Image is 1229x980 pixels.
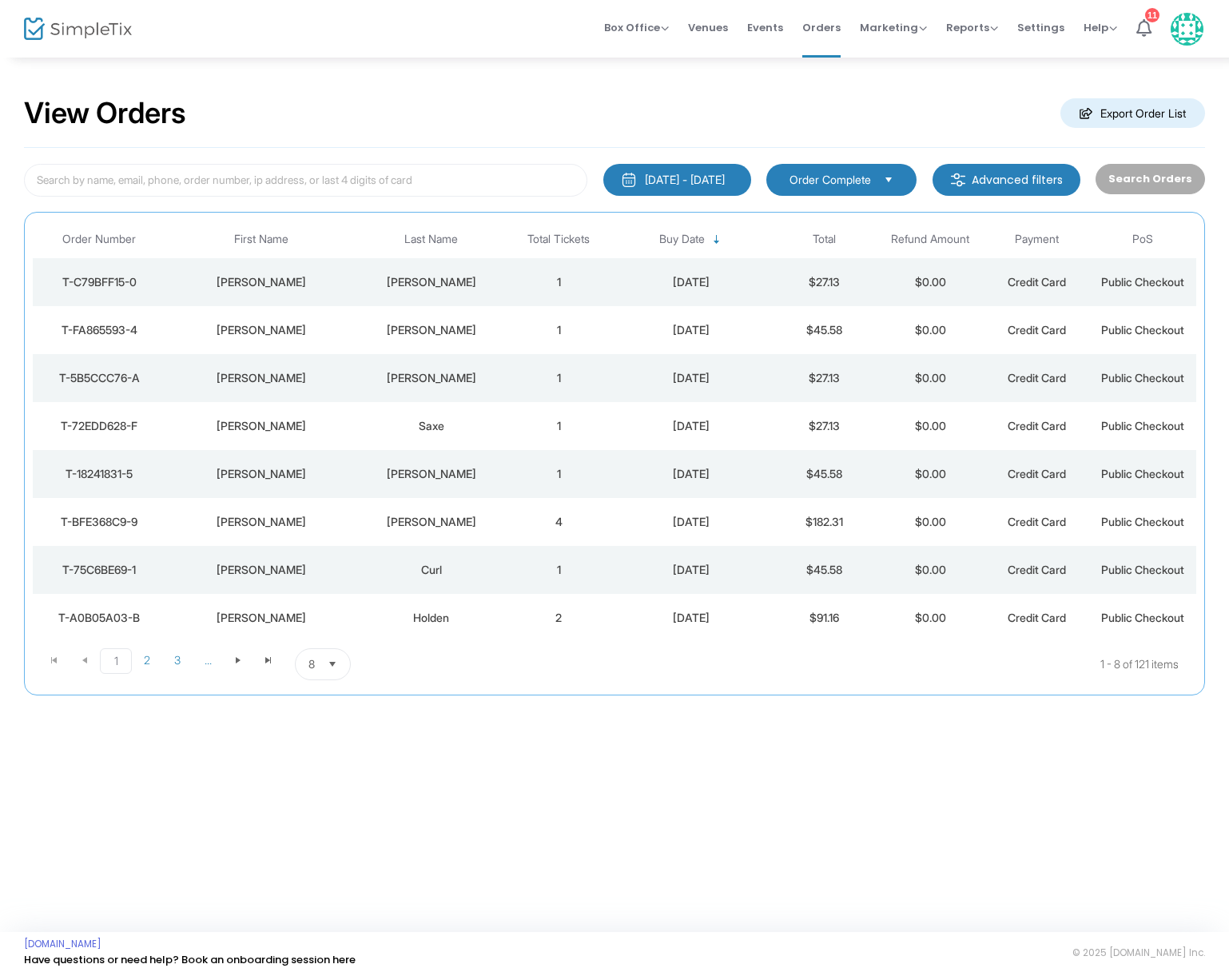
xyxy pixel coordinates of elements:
div: T-A0B05A03-B [37,610,161,626]
img: monthly [621,172,637,188]
div: 9/24/2025 [616,322,767,338]
span: Credit Card [1008,515,1066,528]
td: $91.16 [771,594,877,642]
span: First Name [234,233,288,246]
kendo-pager-info: 1 - 8 of 121 items [510,648,1179,680]
td: $0.00 [877,594,984,642]
span: Venues [688,7,728,48]
th: Refund Amount [877,221,984,258]
td: $27.13 [771,402,877,450]
div: 9/23/2025 [616,610,767,626]
div: T-BFE368C9-9 [37,514,161,530]
span: Public Checkout [1101,323,1184,337]
span: Orders [802,7,841,48]
span: Page 4 [193,648,223,672]
h2: View Orders [24,96,186,131]
span: Sortable [710,233,723,246]
div: T-72EDD628-F [37,418,161,434]
div: 9/24/2025 [616,274,767,290]
button: Select [877,171,900,189]
div: Hess [361,370,502,386]
span: Public Checkout [1101,275,1184,289]
span: Go to the next page [223,648,253,672]
a: Have questions or need help? Book an onboarding session here [24,952,356,967]
div: Borger [361,322,502,338]
span: Public Checkout [1101,371,1184,384]
td: 4 [506,498,612,546]
td: 1 [506,258,612,306]
span: Credit Card [1008,275,1066,289]
div: 9/23/2025 [616,418,767,434]
div: Eric [169,514,352,530]
div: Data table [33,221,1196,642]
div: Bailey [169,370,352,386]
div: Tanner [169,562,352,578]
span: Buy Date [659,233,705,246]
td: $45.58 [771,546,877,594]
td: $0.00 [877,354,984,402]
td: 1 [506,354,612,402]
span: Marketing [860,20,927,35]
div: Curl [361,562,502,578]
td: 2 [506,594,612,642]
span: Page 3 [162,648,193,672]
span: Credit Card [1008,371,1066,384]
td: $0.00 [877,450,984,498]
td: 1 [506,450,612,498]
div: Sarah [169,322,352,338]
a: [DOMAIN_NAME] [24,938,101,950]
span: PoS [1132,233,1153,246]
span: Help [1084,20,1117,35]
div: Zupfer [361,274,502,290]
td: $0.00 [877,402,984,450]
div: 9/24/2025 [616,370,767,386]
div: 9/23/2025 [616,466,767,482]
img: filter [950,172,966,188]
span: Page 2 [132,648,162,672]
span: Order Complete [790,172,871,188]
td: $0.00 [877,498,984,546]
span: Public Checkout [1101,611,1184,624]
td: $0.00 [877,306,984,354]
span: Box Office [604,20,669,35]
td: $27.13 [771,354,877,402]
td: 1 [506,546,612,594]
div: 9/23/2025 [616,514,767,530]
span: Go to the last page [253,648,284,672]
span: Credit Card [1008,611,1066,624]
div: Sundstrom [361,514,502,530]
td: $0.00 [877,546,984,594]
span: Last Name [404,233,458,246]
td: $182.31 [771,498,877,546]
div: Trevor [169,466,352,482]
div: T-C79BFF15-0 [37,274,161,290]
td: 1 [506,402,612,450]
div: Naomi [169,274,352,290]
m-button: Export Order List [1060,98,1205,128]
span: Public Checkout [1101,419,1184,432]
button: [DATE] - [DATE] [603,164,751,196]
div: [DATE] - [DATE] [645,172,725,188]
th: Total [771,221,877,258]
span: Go to the next page [232,654,245,667]
div: 11 [1145,8,1159,22]
span: Credit Card [1008,323,1066,337]
td: 1 [506,306,612,354]
div: T-18241831-5 [37,466,161,482]
span: Settings [1017,7,1064,48]
div: Matt [169,418,352,434]
div: Saxe [361,418,502,434]
m-button: Advanced filters [933,164,1080,196]
span: Go to the last page [262,654,275,667]
td: $0.00 [877,258,984,306]
span: Public Checkout [1101,515,1184,528]
div: T-75C6BE69-1 [37,562,161,578]
span: Credit Card [1008,467,1066,480]
td: $45.58 [771,450,877,498]
div: T-5B5CCC76-A [37,370,161,386]
span: Public Checkout [1101,467,1184,480]
td: $45.58 [771,306,877,354]
span: Credit Card [1008,419,1066,432]
span: Page 1 [100,648,132,674]
div: 9/23/2025 [616,562,767,578]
